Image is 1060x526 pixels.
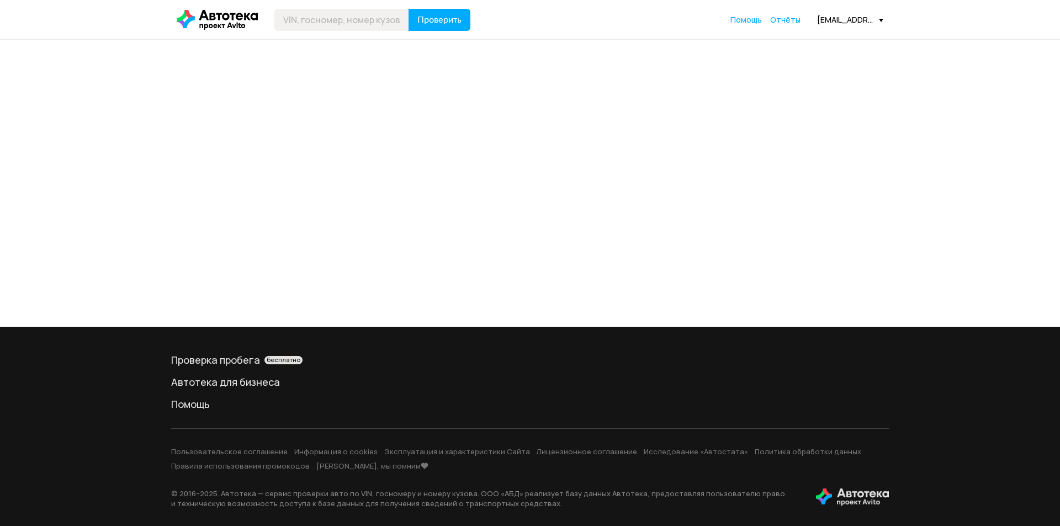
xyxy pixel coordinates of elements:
span: Проверить [417,15,462,24]
button: Проверить [409,9,470,31]
a: Помощь [730,14,762,25]
div: [EMAIL_ADDRESS][DOMAIN_NAME] [817,14,883,25]
p: © 2016– 2025 . Автотека — сервис проверки авто по VIN, госномеру и номеру кузова. ООО «АБД» реали... [171,488,798,508]
input: VIN, госномер, номер кузова [274,9,409,31]
a: Помощь [171,397,889,411]
a: Эксплуатация и характеристики Сайта [384,447,530,456]
a: Пользовательское соглашение [171,447,288,456]
a: [PERSON_NAME], мы помним [316,461,428,471]
img: tWS6KzJlK1XUpy65r7uaHVIs4JI6Dha8Nraz9T2hA03BhoCc4MtbvZCxBLwJIh+mQSIAkLBJpqMoKVdP8sONaFJLCz6I0+pu7... [816,488,889,506]
span: бесплатно [267,356,300,364]
a: Проверка пробегабесплатно [171,353,889,366]
a: Отчёты [770,14,801,25]
a: Информация о cookies [294,447,378,456]
a: Лицензионное соглашение [537,447,637,456]
a: Автотека для бизнеса [171,375,889,389]
div: Проверка пробега [171,353,889,366]
a: Политика обработки данных [755,447,861,456]
a: Правила использования промокодов [171,461,310,471]
a: Исследование «Автостата» [644,447,748,456]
